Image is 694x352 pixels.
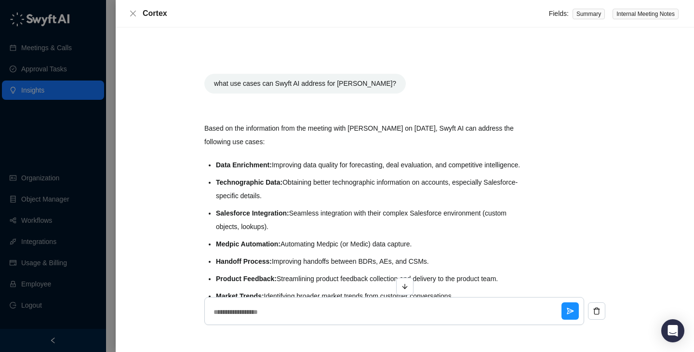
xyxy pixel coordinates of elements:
li: Streamlining product feedback collection and delivery to the product team. [216,272,525,285]
p: Based on the information from the meeting with [PERSON_NAME] on [DATE], Swyft AI can address the ... [204,122,525,149]
li: Seamless integration with their complex Salesforce environment (custom objects, lookups). [216,206,525,233]
li: Improving handoffs between BDRs, AEs, and CSMs. [216,255,525,268]
li: Obtaining better technographic information on accounts, especially Salesforce-specific details. [216,176,525,203]
strong: Data Enrichment: [216,161,272,169]
strong: Medpic Automation: [216,240,280,248]
li: Automating Medpic (or Medic) data capture. [216,237,525,251]
strong: Technographic Data: [216,178,282,186]
strong: Market Trends: [216,292,264,300]
strong: Handoff Process: [216,257,272,265]
span: Fields: [549,10,569,17]
span: what use cases can Swyft AI address for [PERSON_NAME]? [214,80,396,87]
span: close [129,10,137,17]
strong: Product Feedback: [216,275,277,283]
button: Close [127,8,139,19]
div: Open Intercom Messenger [661,319,684,342]
strong: Salesforce Integration: [216,209,289,217]
li: Improving data quality for forecasting, deal evaluation, and competitive intelligence. [216,158,525,172]
li: Identifying broader market trends from customer conversations. [216,289,525,303]
span: Internal Meeting Notes [613,9,679,19]
span: Summary [573,9,605,19]
div: Cortex [143,8,549,19]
